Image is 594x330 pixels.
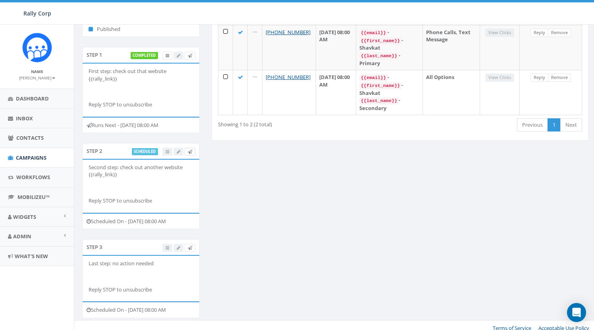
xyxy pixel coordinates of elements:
[359,29,419,37] div: -
[359,96,419,112] div: - Secondary
[89,68,193,82] p: First step: check out that website {{rally_link}}
[548,73,571,82] a: Remove
[15,253,48,260] span: What's New
[13,213,36,220] span: Widgets
[218,118,363,128] div: Showing 1 to 2 (2 total)
[13,233,31,240] span: Admin
[82,239,200,255] div: Step 3
[89,101,193,108] p: Reply STOP to unsubscribe
[83,21,199,37] li: Published
[22,33,52,62] img: Icon_1.png
[359,73,419,81] div: -
[89,164,193,178] p: Second step: check out another website {{rally_link}}
[567,303,586,322] div: Open Intercom Messenger
[16,134,44,141] span: Contacts
[82,47,200,63] div: Step 1
[266,29,310,36] a: [PHONE_NUMBER]
[16,154,46,161] span: Campaigns
[17,193,50,201] span: MobilizeU™
[517,118,548,131] a: Previous
[82,143,200,159] div: Step 2
[16,115,33,122] span: Inbox
[131,52,158,59] label: completed
[359,74,388,81] code: {{email}}
[359,97,399,104] code: {{last_name}}
[89,197,193,205] p: Reply STOP to unsubscribe
[82,117,200,133] div: Runs Next - [DATE] 08:00 AM
[548,118,561,131] a: 1
[266,73,310,81] a: [PHONE_NUMBER]
[89,286,193,293] p: Reply STOP to unsubscribe
[548,29,571,37] a: Remove
[359,52,419,67] div: - Primary
[530,73,548,82] a: Reply
[16,174,50,181] span: Workflows
[560,118,582,131] a: Next
[316,70,356,115] td: [DATE] 08:00 AM
[423,70,480,115] td: All Options
[16,95,49,102] span: Dashboard
[188,245,192,251] span: Send Test Message
[132,148,158,155] label: scheduled
[359,82,401,89] code: {{first_name}}
[316,25,356,70] td: [DATE] 08:00 AM
[82,301,200,318] div: Scheduled On - [DATE] 08:00 AM
[359,29,388,37] code: {{email}}
[359,81,419,96] div: - Shavkat
[89,260,193,267] p: Last step: no action needed
[359,37,419,52] div: - Shavkat
[423,25,480,70] td: Phone Calls, Text Message
[82,213,200,230] div: Scheduled On - [DATE] 08:00 AM
[19,74,55,81] a: [PERSON_NAME]
[31,69,43,74] small: Name
[530,29,548,37] a: Reply
[359,37,401,44] code: {{first_name}}
[166,52,169,58] span: View Campaign Delivery Statistics
[89,27,97,32] i: Published
[19,75,55,81] small: [PERSON_NAME]
[188,52,192,58] span: Send Test Message
[23,10,51,17] span: Rally Corp
[359,52,399,60] code: {{last_name}}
